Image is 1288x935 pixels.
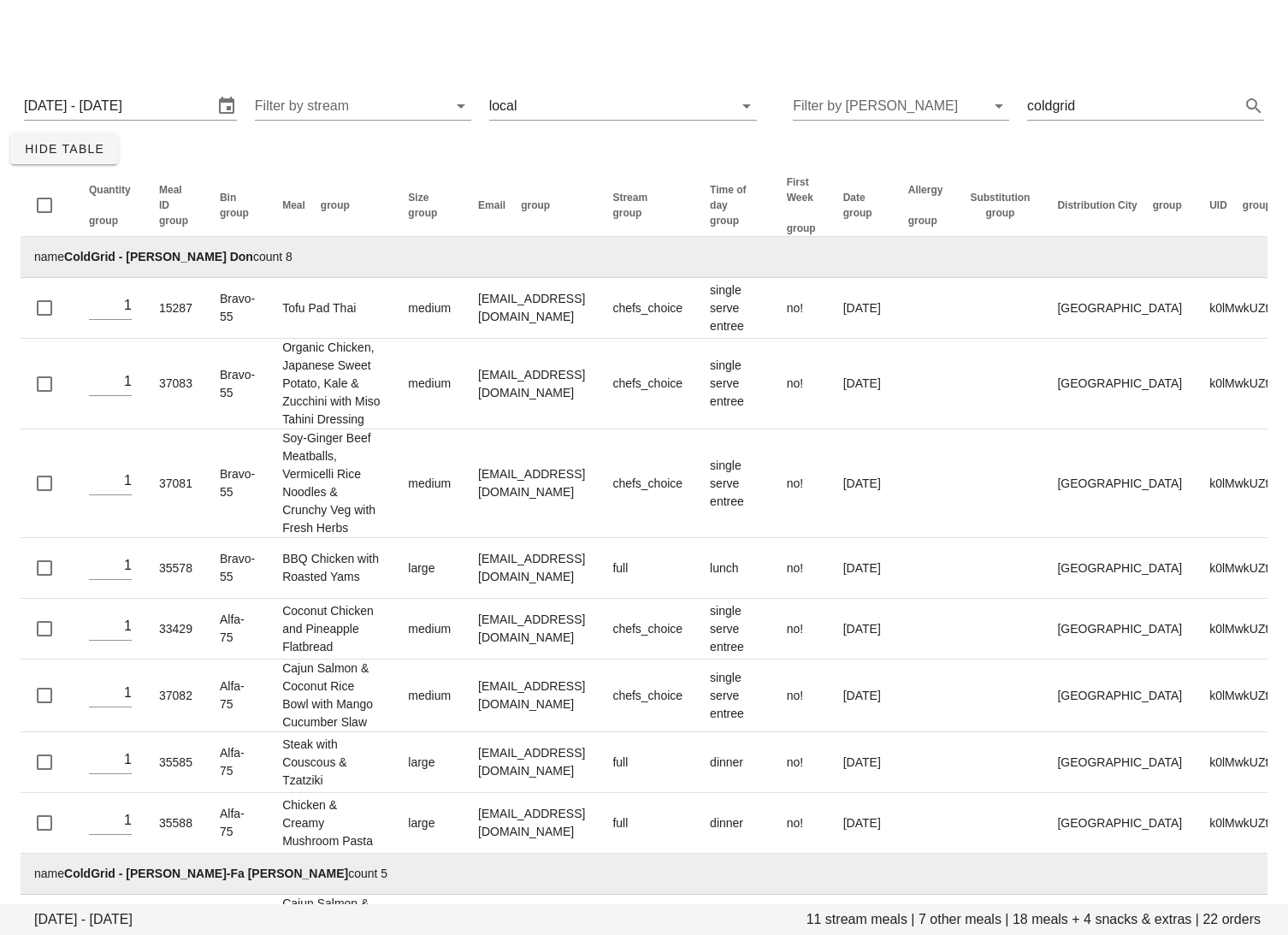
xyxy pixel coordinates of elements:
span: group [321,199,350,211]
td: 15287 [145,278,206,339]
span: Substitution [970,192,1030,204]
th: Date: Not sorted. Activate to sort ascending. [830,175,895,237]
td: chefs_choice [599,429,696,538]
td: single serve entree [696,429,773,538]
td: Bravo-55 [206,429,269,538]
span: Hide Table [24,142,104,156]
td: large [394,732,464,793]
span: group [985,207,1014,219]
td: single serve entree [696,339,773,429]
th: Quantity: Not sorted. Activate to sort ascending. [75,175,145,237]
td: [DATE] [830,732,895,793]
strong: ColdGrid - [PERSON_NAME]-Fa [PERSON_NAME] [64,867,348,880]
span: group [1153,199,1182,211]
td: single serve entree [696,660,773,732]
span: First Week [787,176,813,204]
td: [DATE] [830,599,895,660]
button: Hide Table [10,133,118,164]
td: [GEOGRAPHIC_DATA] [1043,278,1196,339]
td: Alfa-75 [206,793,269,854]
td: [DATE] [830,660,895,732]
div: Filter by stream [255,92,471,120]
td: no! [773,339,830,429]
span: Size [408,192,428,204]
td: 37081 [145,429,206,538]
td: 35588 [145,793,206,854]
td: [GEOGRAPHIC_DATA] [1043,429,1196,538]
td: Coconut Chicken and Pineapple Flatbread [269,599,394,660]
td: chefs_choice [599,660,696,732]
span: Time of day [710,184,746,211]
td: [GEOGRAPHIC_DATA] [1043,793,1196,854]
span: Distribution City [1057,199,1137,211]
td: no! [773,599,830,660]
td: Chicken & Creamy Mushroom Pasta [269,793,394,854]
td: [EMAIL_ADDRESS][DOMAIN_NAME] [464,429,599,538]
td: 35578 [145,538,206,599]
span: group [521,199,550,211]
span: UID [1209,199,1227,211]
th: Email: Not sorted. Activate to sort ascending. [464,175,599,237]
span: Email [478,199,505,211]
td: [GEOGRAPHIC_DATA] [1043,660,1196,732]
span: Stream [612,192,647,204]
td: chefs_choice [599,339,696,429]
td: [GEOGRAPHIC_DATA] [1043,538,1196,599]
td: 35585 [145,732,206,793]
td: [GEOGRAPHIC_DATA] [1043,599,1196,660]
td: Bravo-55 [206,339,269,429]
td: [EMAIL_ADDRESS][DOMAIN_NAME] [464,732,599,793]
span: Date [843,192,866,204]
td: [DATE] [830,538,895,599]
span: group [220,207,249,219]
span: group [89,215,118,227]
td: lunch [696,538,773,599]
td: [GEOGRAPHIC_DATA] [1043,732,1196,793]
td: no! [773,732,830,793]
th: Bin: Not sorted. Activate to sort ascending. [206,175,269,237]
td: 33429 [145,599,206,660]
td: chefs_choice [599,278,696,339]
td: no! [773,278,830,339]
td: Organic Chicken, Japanese Sweet Potato, Kale & Zucchini with Miso Tahini Dressing [269,339,394,429]
div: local [489,98,517,114]
span: Meal ID [159,184,182,211]
td: [DATE] [830,339,895,429]
th: First Week: Not sorted. Activate to sort ascending. [773,175,830,237]
td: [EMAIL_ADDRESS][DOMAIN_NAME] [464,660,599,732]
td: full [599,538,696,599]
td: 37083 [145,339,206,429]
td: [EMAIL_ADDRESS][DOMAIN_NAME] [464,278,599,339]
td: [EMAIL_ADDRESS][DOMAIN_NAME] [464,793,599,854]
span: group [1243,199,1272,211]
td: [EMAIL_ADDRESS][DOMAIN_NAME] [464,599,599,660]
td: medium [394,339,464,429]
td: 37082 [145,660,206,732]
th: Allergy: Not sorted. Activate to sort ascending. [895,175,957,237]
td: medium [394,660,464,732]
th: Size: Not sorted. Activate to sort ascending. [394,175,464,237]
td: large [394,538,464,599]
td: [EMAIL_ADDRESS][DOMAIN_NAME] [464,538,599,599]
th: Meal ID: Not sorted. Activate to sort ascending. [145,175,206,237]
td: dinner [696,793,773,854]
td: [EMAIL_ADDRESS][DOMAIN_NAME] [464,339,599,429]
td: Bravo-55 [206,278,269,339]
div: Filter by [PERSON_NAME] [793,92,1009,120]
td: Alfa-75 [206,732,269,793]
th: Time of day: Not sorted. Activate to sort ascending. [696,175,773,237]
strong: ColdGrid - [PERSON_NAME] Don [64,250,253,263]
td: Tofu Pad Thai [269,278,394,339]
span: group [408,207,437,219]
td: medium [394,429,464,538]
span: group [159,215,188,227]
td: BBQ Chicken with Roasted Yams [269,538,394,599]
th: Meal: Not sorted. Activate to sort ascending. [269,175,394,237]
td: no! [773,793,830,854]
td: [DATE] [830,793,895,854]
td: medium [394,599,464,660]
span: group [843,207,872,219]
td: single serve entree [696,278,773,339]
span: Bin [220,192,236,204]
td: single serve entree [696,599,773,660]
